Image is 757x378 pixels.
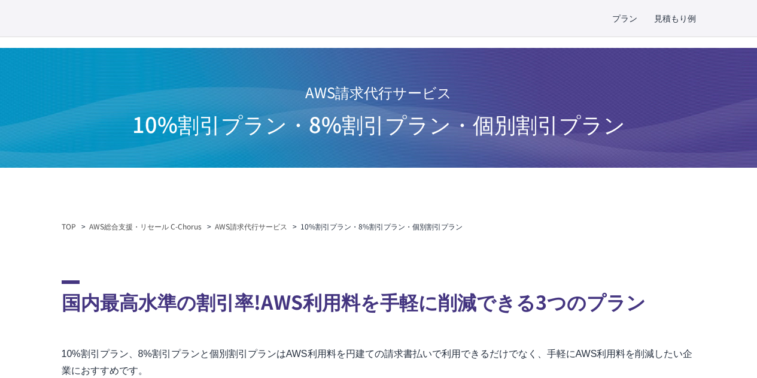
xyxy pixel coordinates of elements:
[89,221,202,232] a: AWS総合支援・リセール C-Chorus
[132,77,625,108] span: AWS請求代行サービス
[215,221,287,232] a: AWS請求代行サービス
[62,221,76,232] a: TOP
[62,280,696,316] h2: 国内最高水準の割引率!AWS利用料を手軽に削減できる3つのプラン
[654,12,696,25] a: 見積もり例
[132,108,625,139] span: 10%割引プラン・8%割引プラン ・個別割引プラン
[300,221,463,231] em: 10%割引プラン・8%割引プラン・個別割引プラン
[612,12,637,25] a: プラン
